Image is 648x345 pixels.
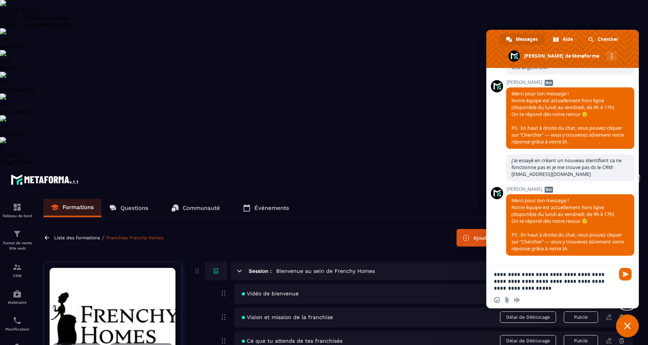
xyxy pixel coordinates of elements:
span: [PERSON_NAME] [506,187,634,192]
p: Planificateur [2,327,32,331]
p: Tunnel de vente Site web [2,240,32,251]
span: Bot [545,187,553,193]
span: Envoyer un fichier [504,297,510,303]
span: / [102,234,105,242]
h5: Bienvenue au sein de Frenchy Homes [276,267,375,275]
p: CRM [2,274,32,278]
span: Ce que tu attends de tes franchisés [242,338,342,344]
a: Communauté [164,199,228,217]
a: formationformationCRM [2,257,32,284]
p: Questions [121,205,148,211]
a: Franchise Frenchy Homes [106,235,164,240]
a: automationsautomationsWebinaire [2,284,32,310]
img: formation [13,203,22,212]
a: Formations [43,199,101,217]
span: Envoyer [619,268,632,281]
img: automations [13,289,22,298]
span: Message audio [514,297,520,303]
a: formationformationTunnel de vente Site web [2,224,32,257]
span: Vidéo de bienvenue [242,290,299,297]
div: Fermer le chat [616,314,639,337]
span: Délai de Déblocage [500,311,556,323]
textarea: Entrez votre message... [494,271,614,292]
h6: Session : [249,268,272,274]
a: schedulerschedulerPlanificateur [2,310,32,337]
a: Événements [235,199,297,217]
span: Vision et mission de la franchise [242,314,333,320]
img: formation [13,229,22,239]
span: Merci pour ton message ! Notre équipe est actuellement hors ligne (disponible du lundi au vendred... [511,197,624,252]
a: Questions [101,199,156,217]
img: scheduler [13,316,22,325]
button: Publié [564,311,598,323]
button: Ajouter une session [457,229,529,247]
img: logo [11,172,79,186]
img: formation [13,263,22,272]
span: j'ai essayé en créant un nouveau identifiant ca ne fonctionne pas et je me trouve pas ds le CRM :... [511,157,622,177]
p: Webinaire [2,300,32,305]
p: Formations [63,204,94,211]
p: Tableau de bord [2,214,32,218]
p: Événements [254,205,289,211]
span: Insérer un emoji [494,297,500,303]
a: formationformationTableau de bord [2,197,32,224]
p: Communauté [183,205,220,211]
a: Liste des formations [54,235,100,240]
